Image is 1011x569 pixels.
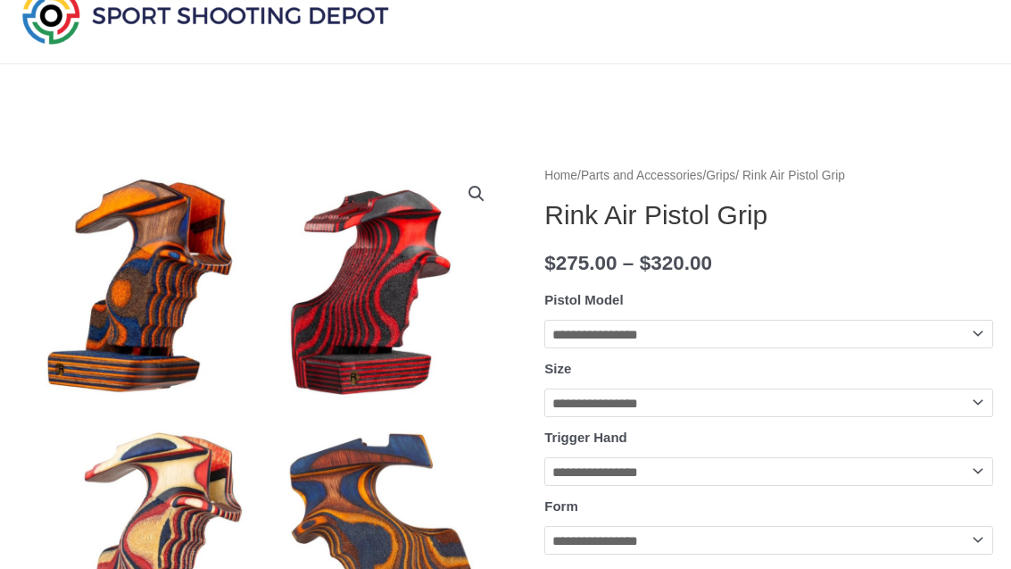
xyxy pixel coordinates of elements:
a: Home [544,170,577,183]
h1: Rink Air Pistol Grip [544,200,993,232]
a: View full-screen image gallery [460,179,493,211]
span: $ [544,253,556,275]
nav: Breadcrumb [544,165,993,188]
span: $ [640,253,651,275]
label: Pistol Model [544,293,623,308]
label: Trigger Hand [544,431,627,446]
bdi: 320.00 [640,253,712,275]
label: Size [544,362,571,377]
bdi: 275.00 [544,253,617,275]
a: Parts and Accessories [581,170,703,183]
label: Form [544,499,578,515]
span: – [623,253,634,275]
a: Grips [706,170,735,183]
